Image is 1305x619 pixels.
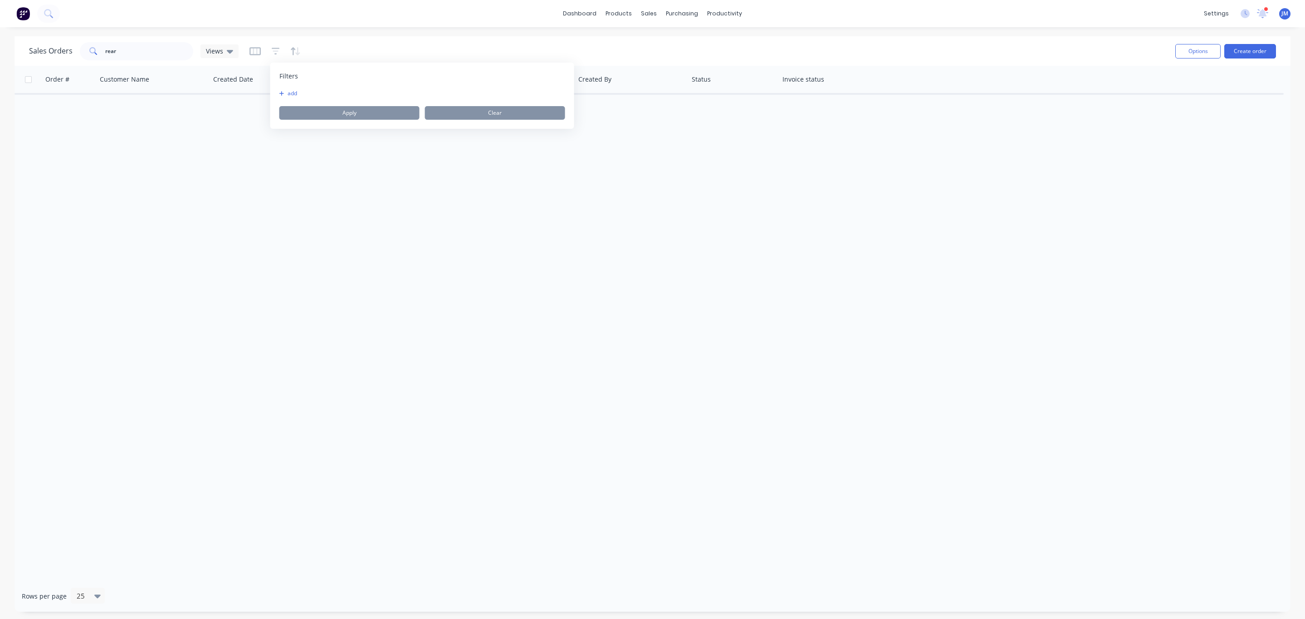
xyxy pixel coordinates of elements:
button: Apply [279,106,420,120]
div: Invoice status [782,75,824,84]
div: Created Date [213,75,253,84]
span: Rows per page [22,592,67,601]
a: dashboard [558,7,601,20]
button: Clear [425,106,565,120]
button: Create order [1224,44,1276,58]
div: Created By [578,75,611,84]
span: JM [1281,10,1288,18]
img: Factory [16,7,30,20]
input: Search... [105,42,194,60]
div: Status [692,75,711,84]
div: productivity [703,7,747,20]
div: Customer Name [100,75,149,84]
div: sales [636,7,661,20]
span: Views [206,46,223,56]
div: Order # [45,75,69,84]
button: add [279,90,302,97]
div: purchasing [661,7,703,20]
h1: Sales Orders [29,47,73,55]
div: products [601,7,636,20]
button: Options [1175,44,1221,58]
div: settings [1199,7,1233,20]
span: Filters [279,72,298,81]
